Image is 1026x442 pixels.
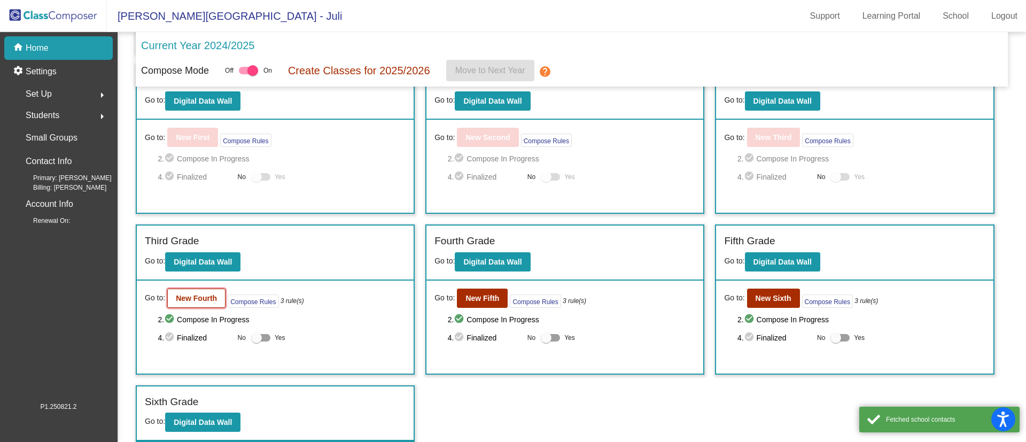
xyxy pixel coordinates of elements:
[164,152,177,165] mat-icon: check_circle
[724,132,744,143] span: Go to:
[854,331,865,344] span: Yes
[737,313,985,326] span: 2. Compose In Progress
[263,66,272,75] span: On
[164,313,177,326] mat-icon: check_circle
[13,65,26,78] mat-icon: settings
[465,133,510,142] b: New Second
[454,331,467,344] mat-icon: check_circle
[446,60,534,81] button: Move to Next Year
[737,152,985,165] span: 2. Compose In Progress
[13,42,26,55] mat-icon: home
[747,289,800,308] button: New Sixth
[744,170,757,183] mat-icon: check_circle
[26,87,52,102] span: Set Up
[886,415,1012,424] div: Fetched school contacts
[454,170,467,183] mat-icon: check_circle
[983,7,1026,25] a: Logout
[96,110,108,123] mat-icon: arrow_right
[26,197,73,212] p: Account Info
[563,296,586,306] i: 3 rule(s)
[225,66,234,75] span: Off
[454,152,467,165] mat-icon: check_circle
[434,292,455,304] span: Go to:
[454,313,467,326] mat-icon: check_circle
[455,252,530,272] button: Digital Data Wall
[455,66,525,75] span: Move to Next Year
[527,333,535,343] span: No
[145,132,165,143] span: Go to:
[745,252,820,272] button: Digital Data Wall
[737,331,812,344] span: 4. Finalized
[145,394,198,410] label: Sixth Grade
[753,97,812,105] b: Digital Data Wall
[756,294,791,303] b: New Sixth
[539,65,551,78] mat-icon: help
[817,172,825,182] span: No
[527,172,535,182] span: No
[463,97,522,105] b: Digital Data Wall
[434,234,495,249] label: Fourth Grade
[802,134,853,147] button: Compose Rules
[220,134,271,147] button: Compose Rules
[176,133,209,142] b: New First
[802,294,853,308] button: Compose Rules
[744,313,757,326] mat-icon: check_circle
[145,292,165,304] span: Go to:
[854,170,865,183] span: Yes
[275,331,285,344] span: Yes
[934,7,977,25] a: School
[26,108,59,123] span: Students
[158,313,406,326] span: 2. Compose In Progress
[510,294,561,308] button: Compose Rules
[724,96,744,104] span: Go to:
[747,128,800,147] button: New Third
[564,331,575,344] span: Yes
[16,216,70,226] span: Renewal On:
[521,134,572,147] button: Compose Rules
[164,170,177,183] mat-icon: check_circle
[26,42,49,55] p: Home
[107,7,342,25] span: [PERSON_NAME][GEOGRAPHIC_DATA] - Juli
[141,37,254,53] p: Current Year 2024/2025
[176,294,217,303] b: New Fourth
[465,294,499,303] b: New Fifth
[724,234,775,249] label: Fifth Grade
[753,258,812,266] b: Digital Data Wall
[174,97,232,105] b: Digital Data Wall
[145,96,165,104] span: Go to:
[756,133,792,142] b: New Third
[455,91,530,111] button: Digital Data Wall
[26,154,72,169] p: Contact Info
[158,170,232,183] span: 4. Finalized
[564,170,575,183] span: Yes
[457,128,518,147] button: New Second
[165,413,240,432] button: Digital Data Wall
[16,183,106,192] span: Billing: [PERSON_NAME]
[174,418,232,427] b: Digital Data Wall
[448,331,522,344] span: 4. Finalized
[167,128,218,147] button: New First
[165,91,240,111] button: Digital Data Wall
[448,170,522,183] span: 4. Finalized
[802,7,849,25] a: Support
[238,333,246,343] span: No
[448,152,696,165] span: 2. Compose In Progress
[463,258,522,266] b: Digital Data Wall
[165,252,240,272] button: Digital Data Wall
[26,65,57,78] p: Settings
[145,257,165,265] span: Go to:
[724,257,744,265] span: Go to:
[158,331,232,344] span: 4. Finalized
[854,296,878,306] i: 3 rule(s)
[167,289,226,308] button: New Fourth
[281,296,304,306] i: 3 rule(s)
[448,313,696,326] span: 2. Compose In Progress
[26,130,77,145] p: Small Groups
[174,258,232,266] b: Digital Data Wall
[238,172,246,182] span: No
[457,289,508,308] button: New Fifth
[434,132,455,143] span: Go to:
[158,152,406,165] span: 2. Compose In Progress
[434,96,455,104] span: Go to:
[141,64,209,78] p: Compose Mode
